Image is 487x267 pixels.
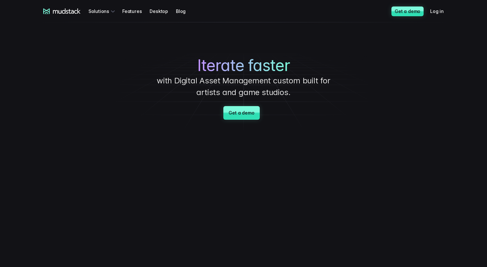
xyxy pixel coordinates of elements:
[88,5,117,17] div: Solutions
[43,8,81,14] a: mudstack logo
[146,75,341,98] p: with Digital Asset Management custom built for artists and game studios.
[430,5,452,17] a: Log in
[391,6,424,16] a: Get a demo
[122,5,150,17] a: Features
[197,56,290,75] span: Iterate faster
[176,5,193,17] a: Blog
[150,5,176,17] a: Desktop
[223,106,259,120] a: Get a demo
